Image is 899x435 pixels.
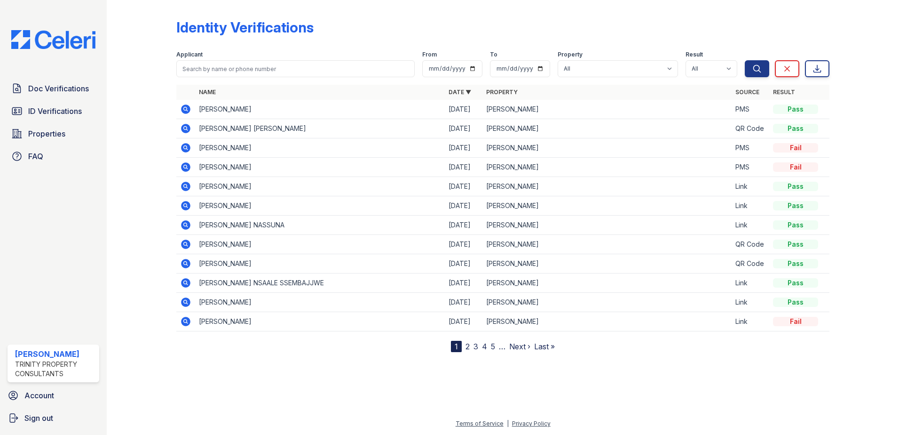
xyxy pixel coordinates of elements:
a: 3 [473,342,478,351]
div: Pass [773,201,818,210]
a: Privacy Policy [512,420,551,427]
td: [PERSON_NAME] [195,100,445,119]
td: [PERSON_NAME] [482,158,732,177]
td: QR Code [732,254,769,274]
td: [PERSON_NAME] [482,235,732,254]
td: QR Code [732,119,769,138]
a: Source [735,89,759,96]
label: Property [558,51,583,58]
a: Result [773,89,795,96]
td: [DATE] [445,158,482,177]
td: [PERSON_NAME] [482,196,732,216]
td: Link [732,177,769,196]
td: Link [732,196,769,216]
td: Link [732,312,769,331]
td: [PERSON_NAME] [482,312,732,331]
td: [DATE] [445,312,482,331]
a: Name [199,89,216,96]
div: Pass [773,298,818,307]
td: [PERSON_NAME] [482,100,732,119]
div: Trinity Property Consultants [15,360,95,379]
td: [DATE] [445,293,482,312]
div: Pass [773,278,818,288]
span: FAQ [28,151,43,162]
td: QR Code [732,235,769,254]
td: [DATE] [445,274,482,293]
td: [PERSON_NAME] [195,138,445,158]
td: [PERSON_NAME] [482,138,732,158]
td: [DATE] [445,119,482,138]
div: Pass [773,182,818,191]
div: Fail [773,317,818,326]
a: 4 [482,342,487,351]
td: PMS [732,158,769,177]
label: Result [686,51,703,58]
a: FAQ [8,147,99,166]
td: [PERSON_NAME] [195,158,445,177]
div: 1 [451,341,462,352]
div: Fail [773,162,818,172]
td: [PERSON_NAME] NSAALE SSEMBAJJWE [195,274,445,293]
label: Applicant [176,51,203,58]
a: 5 [491,342,495,351]
td: [PERSON_NAME] [195,196,445,216]
td: [PERSON_NAME] [482,177,732,196]
input: Search by name or phone number [176,60,415,77]
td: [PERSON_NAME] [482,216,732,235]
a: Doc Verifications [8,79,99,98]
td: [DATE] [445,177,482,196]
a: Sign out [4,409,103,427]
div: Identity Verifications [176,19,314,36]
a: Next › [509,342,530,351]
a: Terms of Service [456,420,504,427]
td: [PERSON_NAME] NASSUNA [195,216,445,235]
a: ID Verifications [8,102,99,121]
td: [DATE] [445,138,482,158]
div: Fail [773,143,818,153]
div: Pass [773,259,818,268]
a: Last » [534,342,555,351]
td: PMS [732,138,769,158]
span: ID Verifications [28,105,82,117]
td: Link [732,293,769,312]
td: [PERSON_NAME] [195,293,445,312]
td: [DATE] [445,235,482,254]
td: [PERSON_NAME] [195,235,445,254]
div: Pass [773,105,818,114]
td: [DATE] [445,216,482,235]
td: [DATE] [445,254,482,274]
td: [PERSON_NAME] [482,293,732,312]
td: [PERSON_NAME] [195,312,445,331]
td: [DATE] [445,100,482,119]
label: To [490,51,497,58]
span: Properties [28,128,65,139]
label: From [422,51,437,58]
td: Link [732,274,769,293]
td: [PERSON_NAME] [482,274,732,293]
td: [PERSON_NAME] [195,177,445,196]
span: … [499,341,505,352]
td: [PERSON_NAME] [482,119,732,138]
a: 2 [465,342,470,351]
div: [PERSON_NAME] [15,348,95,360]
div: Pass [773,220,818,230]
span: Account [24,390,54,401]
div: Pass [773,124,818,133]
a: Properties [8,124,99,143]
span: Doc Verifications [28,83,89,94]
div: | [507,420,509,427]
img: CE_Logo_Blue-a8612792a0a2168367f1c8372b55b34899dd931a85d93a1a3d3e32e68fde9ad4.png [4,30,103,49]
td: Link [732,216,769,235]
td: [DATE] [445,196,482,216]
td: [PERSON_NAME] [482,254,732,274]
td: [PERSON_NAME] [195,254,445,274]
td: PMS [732,100,769,119]
td: [PERSON_NAME] [PERSON_NAME] [195,119,445,138]
div: Pass [773,240,818,249]
a: Property [486,89,518,96]
a: Date ▼ [449,89,471,96]
a: Account [4,386,103,405]
span: Sign out [24,412,53,424]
